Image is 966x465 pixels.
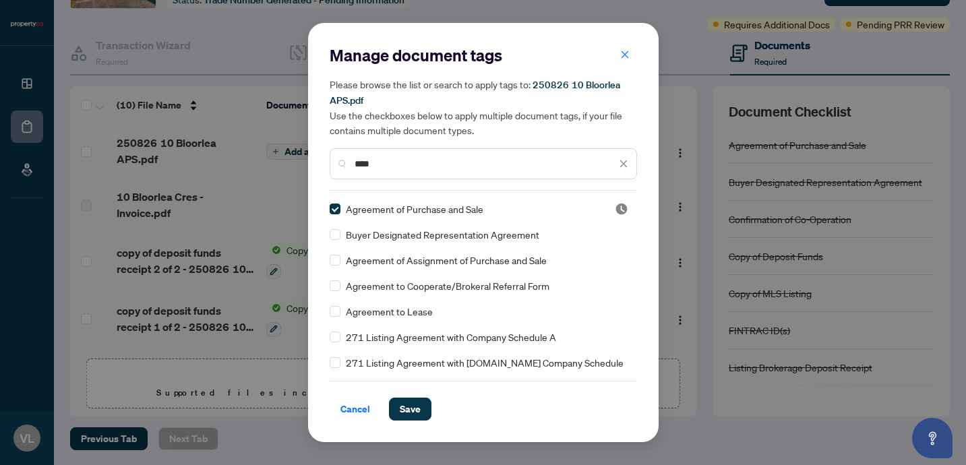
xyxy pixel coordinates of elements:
[346,201,483,216] span: Agreement of Purchase and Sale
[330,77,637,137] h5: Please browse the list or search to apply tags to: Use the checkboxes below to apply multiple doc...
[620,50,630,59] span: close
[346,355,629,385] span: 271 Listing Agreement with [DOMAIN_NAME] Company Schedule A to Listing Agreement
[615,202,628,216] img: status
[346,304,433,319] span: Agreement to Lease
[346,253,547,268] span: Agreement of Assignment of Purchase and Sale
[330,44,637,66] h2: Manage document tags
[330,79,620,106] span: 250826 10 Bloorlea APS.pdf
[346,330,556,344] span: 271 Listing Agreement with Company Schedule A
[346,227,539,242] span: Buyer Designated Representation Agreement
[340,398,370,420] span: Cancel
[912,418,953,458] button: Open asap
[619,159,628,168] span: close
[400,398,421,420] span: Save
[389,398,431,421] button: Save
[615,202,628,216] span: Pending Review
[330,398,381,421] button: Cancel
[346,278,549,293] span: Agreement to Cooperate/Brokeral Referral Form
